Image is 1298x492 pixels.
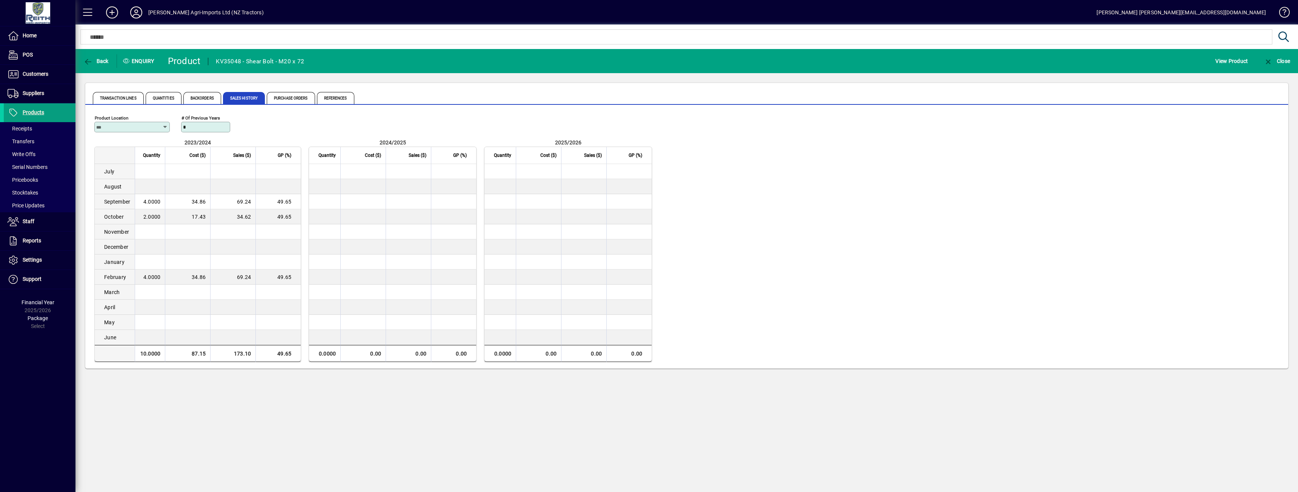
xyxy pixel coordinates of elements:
[23,257,42,263] span: Settings
[540,151,557,159] span: Cost ($)
[8,190,38,196] span: Stocktakes
[1215,55,1248,67] span: View Product
[189,151,206,159] span: Cost ($)
[516,345,561,362] td: 0.00
[23,52,33,58] span: POS
[4,65,75,84] a: Customers
[23,238,41,244] span: Reports
[4,251,75,270] a: Settings
[95,224,135,239] td: November
[95,209,135,224] td: October
[83,58,109,64] span: Back
[1256,54,1298,68] app-page-header-button: Close enquiry
[561,345,606,362] td: 0.00
[143,199,161,205] span: 4.0000
[8,138,34,144] span: Transfers
[95,300,135,315] td: April
[4,186,75,199] a: Stocktakes
[309,345,340,362] td: 0.0000
[143,214,161,220] span: 2.0000
[1262,54,1292,68] button: Close
[365,151,381,159] span: Cost ($)
[95,194,135,209] td: September
[484,345,516,362] td: 0.0000
[1264,58,1290,64] span: Close
[453,151,467,159] span: GP (%)
[255,345,301,362] td: 49.65
[23,276,42,282] span: Support
[629,151,642,159] span: GP (%)
[4,122,75,135] a: Receipts
[82,54,111,68] button: Back
[317,92,354,104] span: References
[93,92,144,104] span: Transaction Lines
[124,6,148,19] button: Profile
[95,239,135,254] td: December
[237,199,251,205] span: 69.24
[277,274,291,280] span: 49.65
[267,92,315,104] span: Purchase Orders
[4,212,75,231] a: Staff
[4,173,75,186] a: Pricebooks
[555,139,581,146] span: 2025/2026
[95,315,135,330] td: May
[95,164,135,179] td: July
[185,139,211,146] span: 2023/2024
[165,345,210,362] td: 87.15
[148,6,264,18] div: [PERSON_NAME] Agri-Imports Ltd (NZ Tractors)
[28,315,48,321] span: Package
[1273,2,1289,26] a: Knowledge Base
[237,274,251,280] span: 69.24
[95,115,128,121] mat-label: Product Location
[409,151,426,159] span: Sales ($)
[380,139,406,146] span: 2024/2025
[95,285,135,300] td: March
[143,274,161,280] span: 4.0000
[233,151,251,159] span: Sales ($)
[8,126,32,132] span: Receipts
[340,345,386,362] td: 0.00
[95,270,135,285] td: February
[584,151,602,159] span: Sales ($)
[210,345,255,362] td: 173.10
[8,177,38,183] span: Pricebooks
[23,90,44,96] span: Suppliers
[1213,54,1250,68] button: View Product
[4,231,75,250] a: Reports
[23,71,48,77] span: Customers
[143,151,160,159] span: Quantity
[4,161,75,173] a: Serial Numbers
[606,345,652,362] td: 0.00
[494,151,511,159] span: Quantity
[23,32,37,38] span: Home
[192,199,206,205] span: 34.86
[8,151,35,157] span: Write Offs
[192,274,206,280] span: 34.86
[75,54,117,68] app-page-header-button: Back
[4,199,75,212] a: Price Updates
[223,92,265,104] span: Sales History
[100,6,124,19] button: Add
[277,214,291,220] span: 49.65
[431,345,476,362] td: 0.00
[8,164,48,170] span: Serial Numbers
[23,109,44,115] span: Products
[146,92,181,104] span: Quantities
[181,115,220,121] mat-label: # of previous years
[4,46,75,64] a: POS
[168,55,201,67] div: Product
[1097,6,1266,18] div: [PERSON_NAME] [PERSON_NAME][EMAIL_ADDRESS][DOMAIN_NAME]
[4,270,75,289] a: Support
[95,179,135,194] td: August
[95,330,135,345] td: June
[23,218,34,224] span: Staff
[318,151,336,159] span: Quantity
[8,202,45,208] span: Price Updates
[22,299,54,305] span: Financial Year
[237,214,251,220] span: 34.62
[4,148,75,161] a: Write Offs
[277,199,291,205] span: 49.65
[4,135,75,148] a: Transfers
[4,26,75,45] a: Home
[117,55,162,67] div: Enquiry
